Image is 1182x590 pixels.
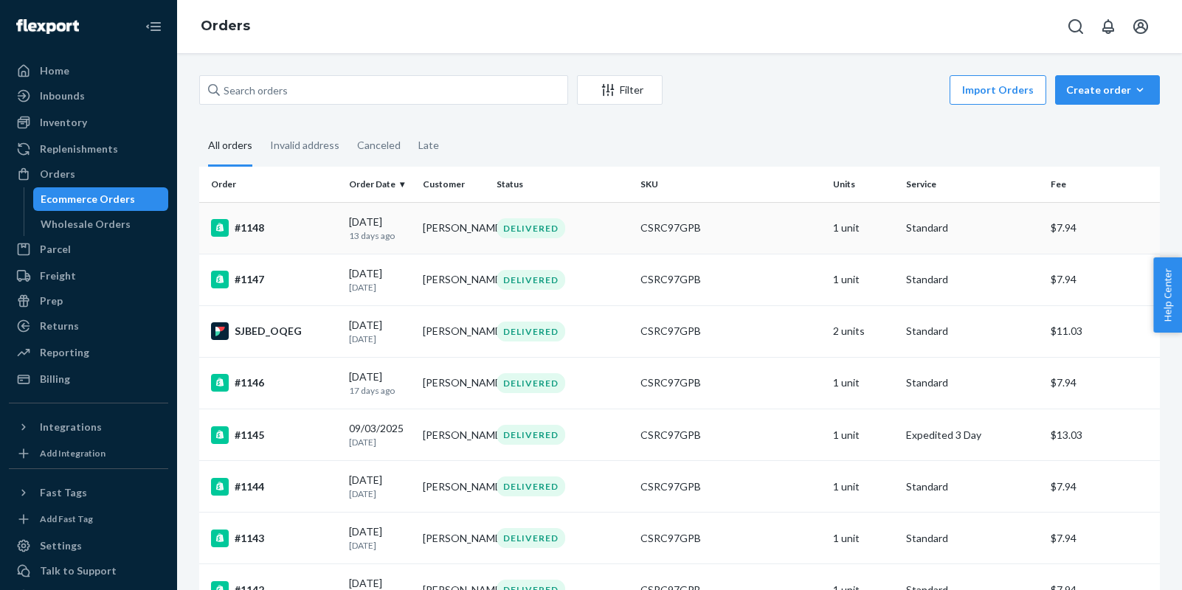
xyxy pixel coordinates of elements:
td: [PERSON_NAME] [417,357,491,409]
a: Replenishments [9,137,168,161]
div: #1148 [211,219,337,237]
div: DELIVERED [497,270,565,290]
div: [DATE] [349,318,411,345]
td: $13.03 [1045,409,1160,461]
a: Add Integration [9,445,168,462]
button: Close Navigation [139,12,168,41]
div: CSRC97GPB [640,479,820,494]
p: Standard [906,531,1038,546]
div: Inventory [40,115,87,130]
p: Standard [906,375,1038,390]
button: Help Center [1153,257,1182,333]
button: Open account menu [1126,12,1155,41]
a: Freight [9,264,168,288]
p: [DATE] [349,281,411,294]
div: #1143 [211,530,337,547]
div: [DATE] [349,215,411,242]
div: CSRC97GPB [640,428,820,442]
td: [PERSON_NAME] [417,254,491,305]
th: SKU [635,167,826,202]
div: Add Integration [40,447,106,459]
td: 1 unit [827,254,901,305]
div: Replenishments [40,142,118,156]
div: CSRC97GPB [640,375,820,390]
ol: breadcrumbs [189,5,262,48]
a: Inbounds [9,84,168,108]
div: DELIVERED [497,373,565,393]
th: Order Date [343,167,417,202]
div: SJBED_OQEG [211,322,337,340]
div: Wholesale Orders [41,217,131,232]
div: [DATE] [349,473,411,500]
td: 2 units [827,305,901,357]
td: $7.94 [1045,513,1160,564]
p: Expedited 3 Day [906,428,1038,442]
p: 13 days ago [349,229,411,242]
div: #1146 [211,374,337,392]
div: Freight [40,268,76,283]
div: Canceled [357,126,401,164]
td: [PERSON_NAME] [417,513,491,564]
input: Search orders [199,75,568,105]
div: Reporting [40,345,89,360]
div: Integrations [40,420,102,434]
td: 1 unit [827,202,901,254]
button: Open Search Box [1061,12,1091,41]
div: #1147 [211,271,337,288]
div: DELIVERED [497,528,565,548]
td: [PERSON_NAME] [417,409,491,461]
a: Ecommerce Orders [33,187,169,211]
a: Orders [201,18,250,34]
button: Open notifications [1093,12,1123,41]
div: CSRC97GPB [640,221,820,235]
div: DELIVERED [497,322,565,341]
button: Integrations [9,415,168,439]
div: DELIVERED [497,425,565,445]
div: CSRC97GPB [640,531,820,546]
a: Parcel [9,237,168,261]
div: Ecommerce Orders [41,192,135,206]
p: Standard [906,221,1038,235]
td: $7.94 [1045,461,1160,513]
div: Prep [40,294,63,308]
p: Standard [906,324,1038,339]
p: [DATE] [349,487,411,500]
td: [PERSON_NAME] [417,461,491,513]
div: All orders [208,126,252,167]
button: Create order [1055,75,1160,105]
td: $7.94 [1045,202,1160,254]
th: Service [900,167,1044,202]
th: Fee [1045,167,1160,202]
div: Orders [40,167,75,181]
button: Fast Tags [9,481,168,504]
div: [DATE] [349,266,411,294]
div: Talk to Support [40,563,117,578]
div: 09/03/2025 [349,421,411,448]
td: 1 unit [827,409,901,461]
div: Settings [40,538,82,553]
div: CSRC97GPB [640,272,820,287]
div: Parcel [40,242,71,257]
button: Filter [577,75,663,105]
div: Late [418,126,439,164]
th: Status [491,167,635,202]
div: Inbounds [40,88,85,103]
td: $7.94 [1045,357,1160,409]
div: Create order [1066,83,1149,97]
div: CSRC97GPB [640,324,820,339]
button: Import Orders [950,75,1046,105]
div: Home [40,63,69,78]
a: Add Fast Tag [9,510,168,528]
p: [DATE] [349,333,411,345]
div: #1144 [211,478,337,496]
a: Wholesale Orders [33,212,169,236]
td: 1 unit [827,461,901,513]
p: Standard [906,272,1038,287]
a: Billing [9,367,168,391]
img: Flexport logo [16,19,79,34]
div: [DATE] [349,369,411,397]
a: Reporting [9,341,168,364]
a: Talk to Support [9,559,168,583]
td: 1 unit [827,513,901,564]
